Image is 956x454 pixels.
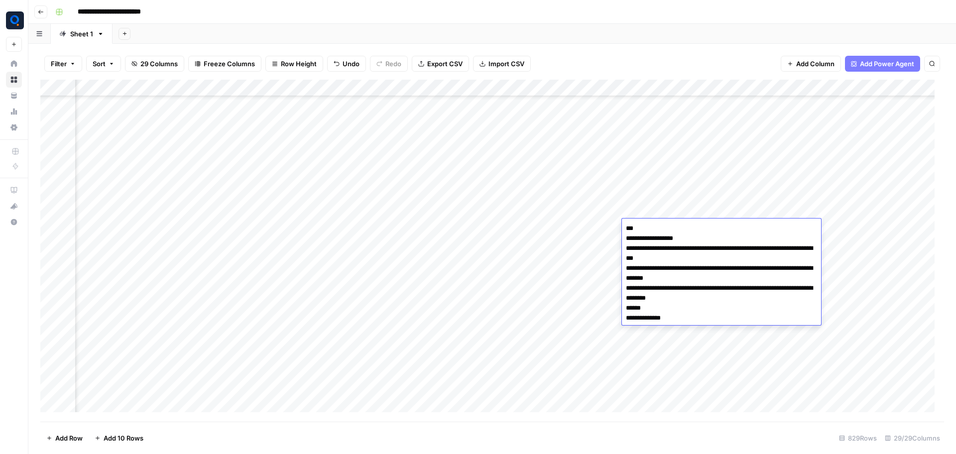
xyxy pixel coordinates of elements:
div: 829 Rows [835,430,881,446]
span: Add Power Agent [860,59,914,69]
div: Sheet 1 [70,29,93,39]
button: Add 10 Rows [89,430,149,446]
a: Settings [6,119,22,135]
a: Home [6,56,22,72]
button: Add Column [781,56,841,72]
img: Qubit - SEO Logo [6,11,24,29]
button: Undo [327,56,366,72]
div: What's new? [6,199,21,214]
button: Filter [44,56,82,72]
button: Import CSV [473,56,531,72]
span: Row Height [281,59,317,69]
span: Add Column [796,59,835,69]
span: 29 Columns [140,59,178,69]
button: Row Height [265,56,323,72]
button: Freeze Columns [188,56,261,72]
button: Export CSV [412,56,469,72]
span: Add Row [55,433,83,443]
button: Sort [86,56,121,72]
span: Filter [51,59,67,69]
a: Your Data [6,88,22,104]
a: Usage [6,104,22,119]
a: Browse [6,72,22,88]
span: Freeze Columns [204,59,255,69]
span: Undo [343,59,359,69]
span: Redo [385,59,401,69]
span: Add 10 Rows [104,433,143,443]
button: Add Power Agent [845,56,920,72]
button: Redo [370,56,408,72]
a: AirOps Academy [6,182,22,198]
span: Export CSV [427,59,463,69]
span: Sort [93,59,106,69]
span: Import CSV [488,59,524,69]
a: Sheet 1 [51,24,113,44]
button: Help + Support [6,214,22,230]
button: Add Row [40,430,89,446]
div: 29/29 Columns [881,430,944,446]
button: What's new? [6,198,22,214]
button: Workspace: Qubit - SEO [6,8,22,33]
button: 29 Columns [125,56,184,72]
